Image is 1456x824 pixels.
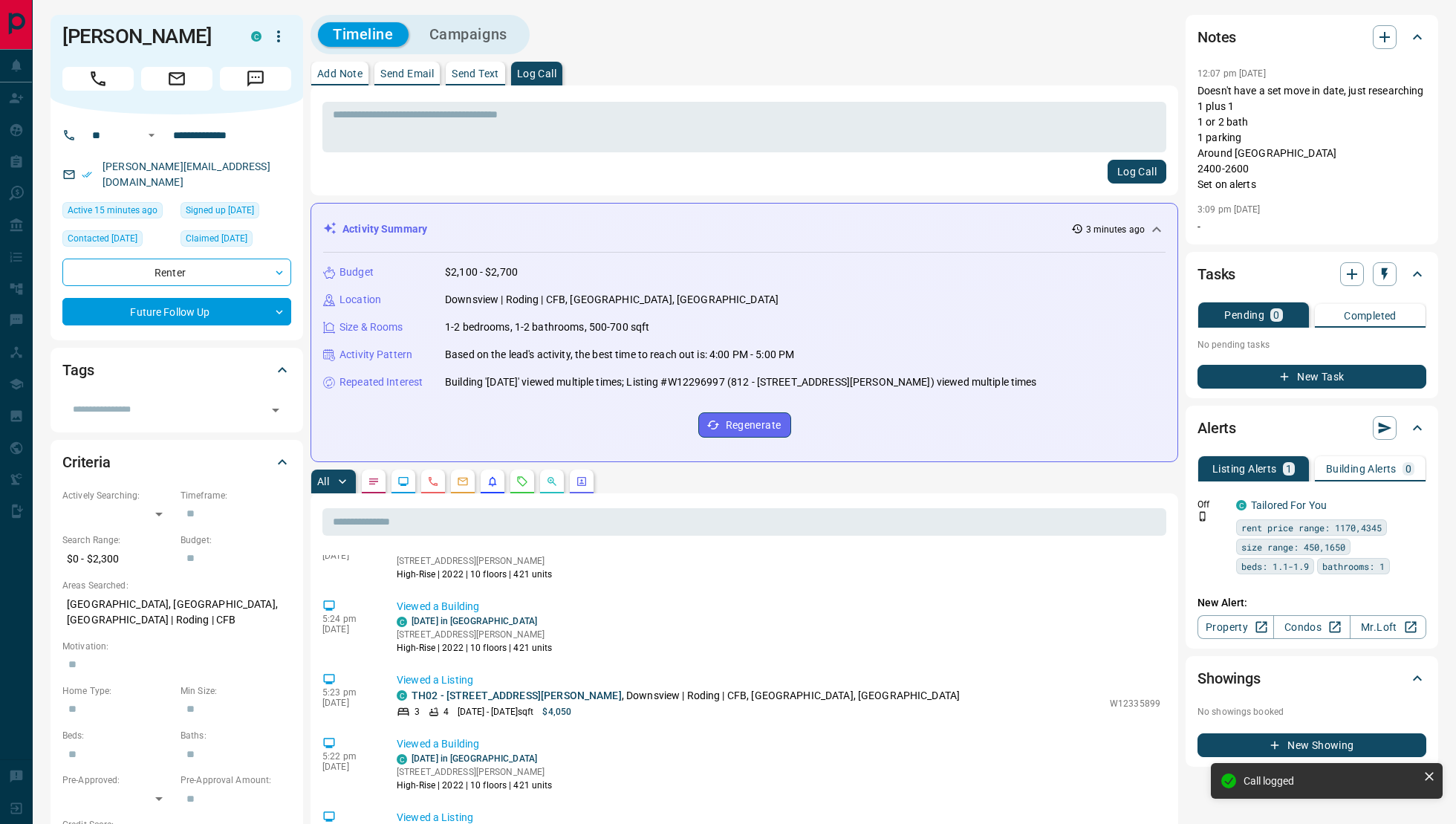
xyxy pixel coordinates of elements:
svg: Listing Alerts [487,476,498,487]
p: Baths: [181,729,291,742]
a: Mr.Loft [1350,615,1426,639]
p: Pending [1224,310,1264,320]
svg: Email Verified [82,169,92,180]
button: New Showing [1197,733,1426,757]
svg: Opportunities [546,476,558,487]
p: Doesn't have a set move in date, just researching 1 plus 1 1 or 2 bath 1 parking Around [GEOGRAPH... [1197,83,1426,192]
p: Off [1197,498,1227,511]
span: beds: 1.1-1.9 [1241,559,1309,574]
svg: Agent Actions [576,476,588,487]
p: Viewed a Building [397,599,1160,614]
button: Timeline [318,22,409,47]
svg: Requests [516,476,528,487]
p: $0 - $2,300 [62,547,173,571]
div: Notes [1197,19,1426,55]
p: $2,100 - $2,700 [445,265,518,280]
p: High-Rise | 2022 | 10 floors | 421 units [397,779,553,792]
p: [DATE] [322,698,374,708]
span: bathrooms: 1 [1322,559,1385,574]
p: W12335899 [1110,697,1160,710]
p: [STREET_ADDRESS][PERSON_NAME] [397,765,553,779]
p: Home Type: [62,684,173,698]
p: Search Range: [62,533,173,547]
span: Active 15 minutes ago [68,203,157,218]
div: Tags [62,352,291,388]
a: [DATE] in [GEOGRAPHIC_DATA] [412,616,537,626]
h1: [PERSON_NAME] [62,25,229,48]
div: condos.ca [397,754,407,765]
div: Tasks [1197,256,1426,292]
a: Property [1197,615,1274,639]
div: Showings [1197,661,1426,696]
p: 5:24 pm [322,614,374,624]
p: 1-2 bedrooms, 1-2 bathrooms, 500-700 sqft [445,319,649,335]
div: condos.ca [397,617,407,627]
h2: Tags [62,358,94,382]
a: [DATE] in [GEOGRAPHIC_DATA] [412,753,537,764]
p: Pre-Approved: [62,773,173,787]
div: Alerts [1197,410,1426,446]
div: Tue Jul 22 2025 [62,230,173,251]
p: [GEOGRAPHIC_DATA], [GEOGRAPHIC_DATA], [GEOGRAPHIC_DATA] | Roding | CFB [62,592,291,632]
div: condos.ca [397,690,407,701]
p: Downsview | Roding | CFB, [GEOGRAPHIC_DATA], [GEOGRAPHIC_DATA] [445,292,779,308]
span: Claimed [DATE] [186,231,247,246]
div: Fri Sep 05 2025 [181,230,291,251]
button: Open [143,126,160,144]
div: Sat Oct 01 2022 [181,202,291,223]
p: Add Note [317,68,363,79]
p: 3:09 pm [DATE] [1197,204,1261,215]
div: Call logged [1244,775,1417,787]
p: [STREET_ADDRESS][PERSON_NAME] [397,554,553,568]
p: 12:07 pm [DATE] [1197,68,1266,79]
p: [DATE] [322,551,374,561]
div: Activity Summary3 minutes ago [323,215,1166,243]
button: Log Call [1108,160,1166,184]
p: [DATE] [322,624,374,635]
button: New Task [1197,365,1426,389]
p: Timeframe: [181,489,291,502]
p: Building Alerts [1326,464,1397,474]
p: Min Size: [181,684,291,698]
p: Beds: [62,729,173,742]
p: Activity Pattern [339,347,412,363]
p: [DATE] [322,762,374,772]
div: Wed Oct 15 2025 [62,202,173,223]
p: Send Email [380,68,434,79]
p: Pre-Approval Amount: [181,773,291,787]
p: Budget [339,265,374,280]
h2: Criteria [62,450,111,474]
p: Budget: [181,533,291,547]
h2: Alerts [1197,416,1236,440]
p: Viewed a Listing [397,672,1160,688]
p: 4 [443,705,449,718]
p: Activity Summary [342,221,427,237]
span: Contacted [DATE] [68,231,137,246]
span: size range: 450,1650 [1241,539,1345,554]
span: Message [220,67,291,91]
p: 5:23 pm [322,687,374,698]
span: rent price range: 1170,4345 [1241,520,1382,535]
div: Criteria [62,444,291,480]
p: High-Rise | 2022 | 10 floors | 421 units [397,641,553,655]
div: condos.ca [251,31,261,42]
a: Condos [1273,615,1350,639]
p: Building '[DATE]' viewed multiple times; Listing #W12296997 (812 - [STREET_ADDRESS][PERSON_NAME])... [445,374,1037,390]
p: No showings booked [1197,705,1426,718]
p: - [1197,219,1426,235]
p: $4,050 [542,705,571,718]
p: Completed [1344,311,1397,321]
h2: Tasks [1197,262,1235,286]
p: New Alert: [1197,595,1426,611]
p: Send Text [452,68,499,79]
span: Signed up [DATE] [186,203,254,218]
h2: Notes [1197,25,1236,49]
button: Open [265,400,286,421]
p: [STREET_ADDRESS][PERSON_NAME] [397,628,553,641]
p: Based on the lead's activity, the best time to reach out is: 4:00 PM - 5:00 PM [445,347,794,363]
span: Email [141,67,212,91]
p: Listing Alerts [1212,464,1277,474]
svg: Push Notification Only [1197,511,1208,522]
p: , Downsview | Roding | CFB, [GEOGRAPHIC_DATA], [GEOGRAPHIC_DATA] [412,688,960,704]
p: Areas Searched: [62,579,291,592]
